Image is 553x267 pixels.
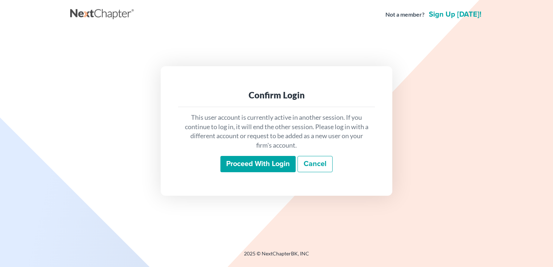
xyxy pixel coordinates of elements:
[220,156,296,173] input: Proceed with login
[184,89,369,101] div: Confirm Login
[297,156,333,173] a: Cancel
[427,11,483,18] a: Sign up [DATE]!
[70,250,483,263] div: 2025 © NextChapterBK, INC
[385,10,425,19] strong: Not a member?
[184,113,369,150] p: This user account is currently active in another session. If you continue to log in, it will end ...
